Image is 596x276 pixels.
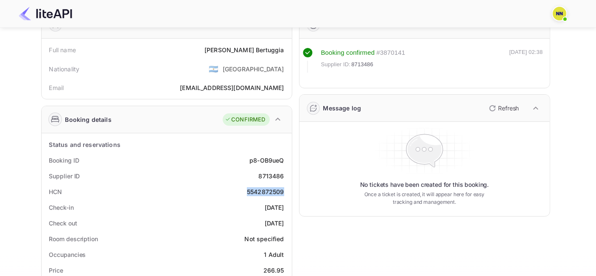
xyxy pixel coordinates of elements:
div: [EMAIL_ADDRESS][DOMAIN_NAME] [180,83,284,92]
div: Check-in [49,203,74,212]
div: Message log [323,104,361,113]
div: Check out [49,219,77,228]
div: Nationality [49,65,80,73]
div: 8713486 [258,172,284,180]
div: 5542872509 [247,187,284,196]
div: Booking ID [49,156,79,165]
div: Email [49,83,64,92]
span: Supplier ID: [321,60,351,69]
div: HCN [49,187,62,196]
div: [GEOGRAPHIC_DATA] [223,65,284,73]
div: Booking confirmed [321,48,375,58]
div: [DATE] [265,219,284,228]
div: CONFIRMED [225,115,265,124]
div: Status and reservations [49,140,120,149]
div: # 3870141 [376,48,405,58]
div: 266.95 [263,266,284,275]
div: [DATE] 02:38 [509,48,543,73]
div: 1 Adult [264,250,284,259]
p: Refresh [498,104,519,113]
div: Booking details [65,115,112,124]
div: Room description [49,234,98,243]
span: 8713486 [351,60,373,69]
p: No tickets have been created for this booking. [360,180,489,189]
span: United States [209,61,218,76]
button: Refresh [484,101,523,115]
div: Not specified [245,234,284,243]
div: Price [49,266,64,275]
div: p8-OB9ueQ [249,156,284,165]
div: Occupancies [49,250,86,259]
div: Supplier ID [49,172,80,180]
div: Full name [49,45,76,54]
div: [PERSON_NAME] Bertuggia [204,45,284,54]
img: N/A N/A [553,7,566,20]
p: Once a ticket is created, it will appear here for easy tracking and management. [358,191,492,206]
div: [DATE] [265,203,284,212]
img: LiteAPI Logo [19,7,72,20]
